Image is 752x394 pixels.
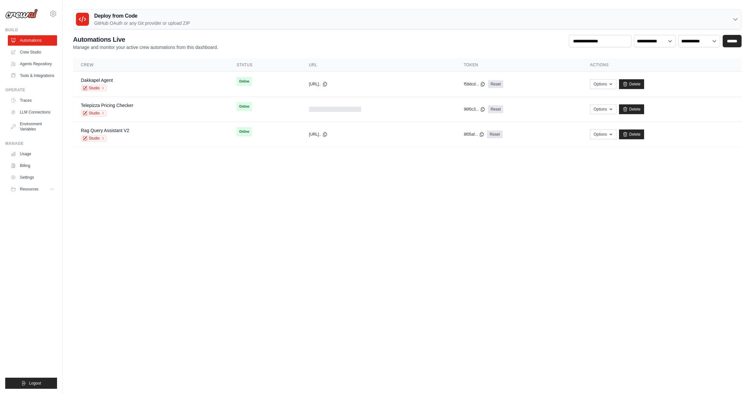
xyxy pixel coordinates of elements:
a: Studio [81,85,107,91]
img: Logo [5,9,38,19]
a: Delete [619,79,644,89]
button: Options [590,79,616,89]
a: Reset [488,105,503,113]
a: Traces [8,95,57,106]
div: Operate [5,87,57,93]
button: 8f05af... [464,132,484,137]
button: Options [590,104,616,114]
button: Logout [5,378,57,389]
a: LLM Connections [8,107,57,117]
button: Resources [8,184,57,194]
a: Crew Studio [8,47,57,57]
span: Online [237,77,252,86]
th: URL [301,58,456,72]
a: Studio [81,135,107,142]
a: Automations [8,35,57,46]
button: f58dcd... [464,82,485,87]
button: 96f0c3... [464,107,485,112]
button: Options [590,129,616,139]
a: Usage [8,149,57,159]
th: Crew [73,58,229,72]
th: Status [229,58,301,72]
a: Environment Variables [8,119,57,134]
h3: Deploy from Code [94,12,190,20]
span: Logout [29,381,41,386]
a: Billing [8,160,57,171]
a: Reset [488,80,503,88]
span: Resources [20,187,38,192]
th: Actions [582,58,742,72]
p: Manage and monitor your active crew automations from this dashboard. [73,44,218,51]
div: Build [5,27,57,33]
span: Online [237,127,252,136]
h2: Automations Live [73,35,218,44]
a: Rag Query Assistant V2 [81,128,129,133]
th: Token [456,58,582,72]
a: Dakkapel Agent [81,78,113,83]
p: GitHub OAuth or any Git provider or upload ZIP [94,20,190,26]
a: Agents Repository [8,59,57,69]
a: Delete [619,129,644,139]
a: Settings [8,172,57,183]
a: Tools & Integrations [8,70,57,81]
a: Studio [81,110,107,116]
a: Reset [487,130,502,138]
span: Online [237,102,252,111]
a: Delete [619,104,644,114]
div: Manage [5,141,57,146]
a: Telepizza Pricing Checker [81,103,133,108]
